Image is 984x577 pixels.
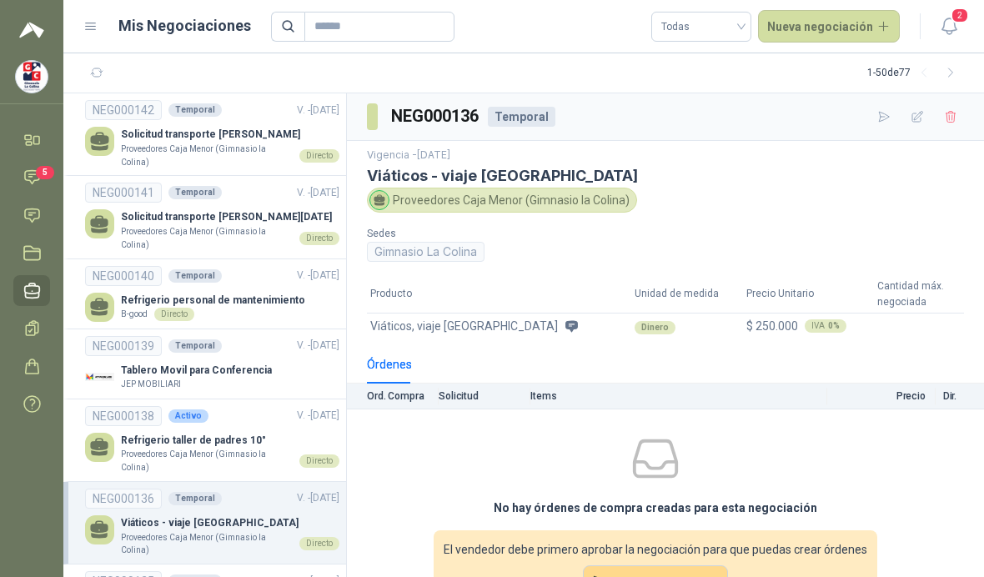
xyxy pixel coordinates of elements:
[85,489,339,557] a: NEG000136TemporalV. -[DATE] Viáticos - viaje [GEOGRAPHIC_DATA]Proveedores Caja Menor (Gimnasio la...
[951,8,969,23] span: 2
[121,363,272,379] p: Tablero Movil para Conferencia
[635,321,675,334] div: Dinero
[805,319,846,333] div: IVA
[121,209,339,225] p: Solicitud transporte [PERSON_NAME][DATE]
[85,100,339,168] a: NEG000142TemporalV. -[DATE] Solicitud transporte [PERSON_NAME]Proveedores Caja Menor (Gimnasio la...
[367,188,637,213] div: Proveedores Caja Menor (Gimnasio la Colina)
[758,10,901,43] button: Nueva negociación
[297,269,339,281] span: V. - [DATE]
[85,183,162,203] div: NEG000141
[661,14,741,39] span: Todas
[299,232,339,245] div: Directo
[297,104,339,116] span: V. - [DATE]
[746,319,798,333] span: $ 250.000
[121,308,148,321] p: B-good
[168,409,208,423] div: Activo
[85,336,162,356] div: NEG000139
[297,409,339,421] span: V. - [DATE]
[85,183,339,251] a: NEG000141TemporalV. -[DATE] Solicitud transporte [PERSON_NAME][DATE]Proveedores Caja Menor (Gimna...
[297,339,339,351] span: V. - [DATE]
[16,61,48,93] img: Company Logo
[874,275,964,314] th: Cantidad máx. negociada
[85,406,162,426] div: NEG000138
[827,384,936,409] th: Precio
[36,166,54,179] span: 5
[19,20,44,40] img: Logo peakr
[121,225,293,251] p: Proveedores Caja Menor (Gimnasio la Colina)
[488,107,555,127] div: Temporal
[367,275,631,314] th: Producto
[297,187,339,198] span: V. - [DATE]
[494,499,817,517] h3: No hay órdenes de compra creadas para esta negociación
[297,492,339,504] span: V. - [DATE]
[168,492,222,505] div: Temporal
[867,60,964,87] div: 1 - 50 de 77
[168,186,222,199] div: Temporal
[936,384,984,409] th: Dir.
[934,12,964,42] button: 2
[367,355,412,374] div: Órdenes
[121,378,181,391] p: JEP MOBILIARI
[367,167,964,184] h3: Viáticos - viaje [GEOGRAPHIC_DATA]
[85,100,162,120] div: NEG000142
[121,433,339,449] p: Refrigerio taller de padres 10°
[85,489,162,509] div: NEG000136
[444,540,867,559] span: El vendedor debe primero aprobar la negociación para que puedas crear órdenes
[121,531,293,557] p: Proveedores Caja Menor (Gimnasio la Colina)
[121,293,305,309] p: Refrigerio personal de mantenimiento
[85,266,162,286] div: NEG000140
[828,322,840,330] b: 0 %
[530,384,827,409] th: Items
[367,148,964,163] p: Vigencia - [DATE]
[299,537,339,550] div: Directo
[391,103,481,129] h3: NEG000136
[121,515,339,531] p: Viáticos - viaje [GEOGRAPHIC_DATA]
[743,275,874,314] th: Precio Unitario
[299,454,339,468] div: Directo
[370,317,558,335] span: Viáticos, viaje [GEOGRAPHIC_DATA]
[85,266,339,322] a: NEG000140TemporalV. -[DATE] Refrigerio personal de mantenimientoB-goodDirecto
[367,242,484,262] div: Gimnasio La Colina
[121,127,339,143] p: Solicitud transporte [PERSON_NAME]
[367,226,659,242] p: Sedes
[121,448,293,474] p: Proveedores Caja Menor (Gimnasio la Colina)
[168,339,222,353] div: Temporal
[85,363,114,392] img: Company Logo
[168,269,222,283] div: Temporal
[154,308,194,321] div: Directo
[13,162,50,193] a: 5
[631,275,743,314] th: Unidad de medida
[439,384,530,409] th: Solicitud
[168,103,222,117] div: Temporal
[85,336,339,392] a: NEG000139TemporalV. -[DATE] Company LogoTablero Movil para ConferenciaJEP MOBILIARI
[118,14,251,38] h1: Mis Negociaciones
[299,149,339,163] div: Directo
[347,384,439,409] th: Ord. Compra
[121,143,293,168] p: Proveedores Caja Menor (Gimnasio la Colina)
[85,406,339,474] a: NEG000138ActivoV. -[DATE] Refrigerio taller de padres 10°Proveedores Caja Menor (Gimnasio la Coli...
